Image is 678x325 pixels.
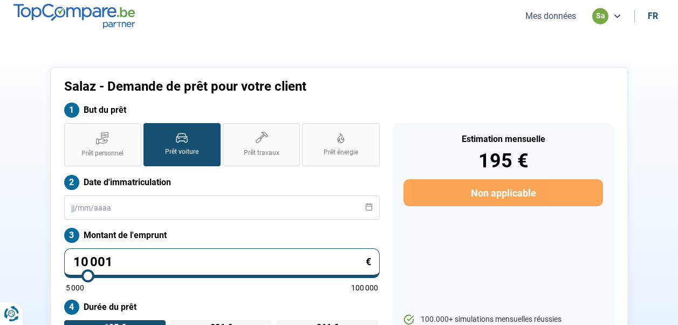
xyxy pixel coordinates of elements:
span: Prêt voiture [165,147,198,157]
span: 5 000 [66,284,84,292]
div: fr [648,11,658,21]
label: But du prêt [64,103,380,118]
li: 100.000+ simulations mensuelles réussies [403,314,602,325]
h1: Salaz - Demande de prêt pour votre client [64,79,474,94]
label: Montant de l'emprunt [64,228,380,243]
span: Prêt énergie [324,148,358,157]
span: Prêt personnel [81,149,124,158]
input: jj/mm/aaaa [64,195,380,220]
label: Durée du prêt [64,300,380,315]
div: Estimation mensuelle [403,135,602,144]
button: Non applicable [403,179,602,206]
label: Date d'immatriculation [64,175,380,190]
div: 195 € [403,151,602,171]
button: Mes données [522,10,579,22]
img: TopCompare.be [13,4,135,28]
span: € [366,257,371,267]
div: sa [592,8,608,24]
span: Prêt travaux [244,148,279,158]
span: 100 000 [351,284,378,292]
